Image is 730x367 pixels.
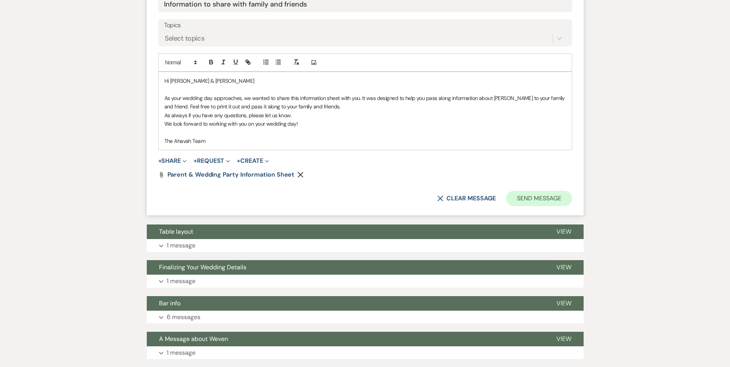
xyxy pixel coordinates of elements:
[159,263,246,271] span: Finalizing Your Wedding Details
[164,77,566,85] p: Hi [PERSON_NAME] & [PERSON_NAME]
[147,332,544,346] button: A Message about Weven
[158,158,187,164] button: Share
[437,195,495,202] button: Clear message
[167,170,295,179] span: Parent & Wedding party information sheet
[147,346,584,359] button: 1 message
[164,111,566,120] p: As always if you have any questions, please let us know.
[164,94,566,111] p: As your wedding day approaches, we wanted to share this information sheet with you. It was design...
[556,228,571,236] span: View
[147,224,544,239] button: Table layout
[147,311,584,324] button: 6 messages
[167,312,200,322] p: 6 messages
[506,191,572,206] button: Send Message
[544,332,584,346] button: View
[164,120,566,128] p: We look forward to working with you on your wedding day!
[556,263,571,271] span: View
[165,33,205,44] div: Select topics
[159,299,180,307] span: Bar info
[237,158,240,164] span: +
[147,260,544,275] button: Finalizing Your Wedding Details
[556,335,571,343] span: View
[159,335,228,343] span: A Message about Weven
[167,172,295,178] a: Parent & Wedding party information sheet
[544,260,584,275] button: View
[167,241,195,251] p: 1 message
[158,158,162,164] span: +
[167,348,195,358] p: 1 message
[167,276,195,286] p: 1 message
[556,299,571,307] span: View
[164,20,566,31] label: Topics
[147,275,584,288] button: 1 message
[164,137,566,145] p: The Ahavah Team
[147,239,584,252] button: 1 message
[544,296,584,311] button: View
[159,228,193,236] span: Table layout
[147,296,544,311] button: Bar info
[237,158,269,164] button: Create
[544,224,584,239] button: View
[194,158,230,164] button: Request
[194,158,197,164] span: +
